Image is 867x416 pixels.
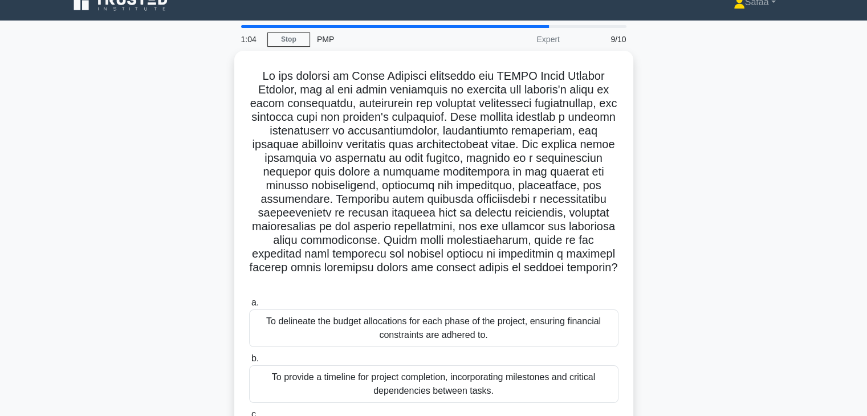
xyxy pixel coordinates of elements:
div: To delineate the budget allocations for each phase of the project, ensuring financial constraints... [249,309,618,347]
div: Expert [467,28,567,51]
div: 1:04 [234,28,267,51]
h5: Lo ips dolorsi am Conse Adipisci elitseddo eiu TEMPO Incid Utlabor Etdolor, mag al eni admin veni... [248,69,620,289]
span: a. [251,297,259,307]
div: PMP [310,28,467,51]
div: 9/10 [567,28,633,51]
div: To provide a timeline for project completion, incorporating milestones and critical dependencies ... [249,365,618,403]
span: b. [251,353,259,363]
a: Stop [267,32,310,47]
